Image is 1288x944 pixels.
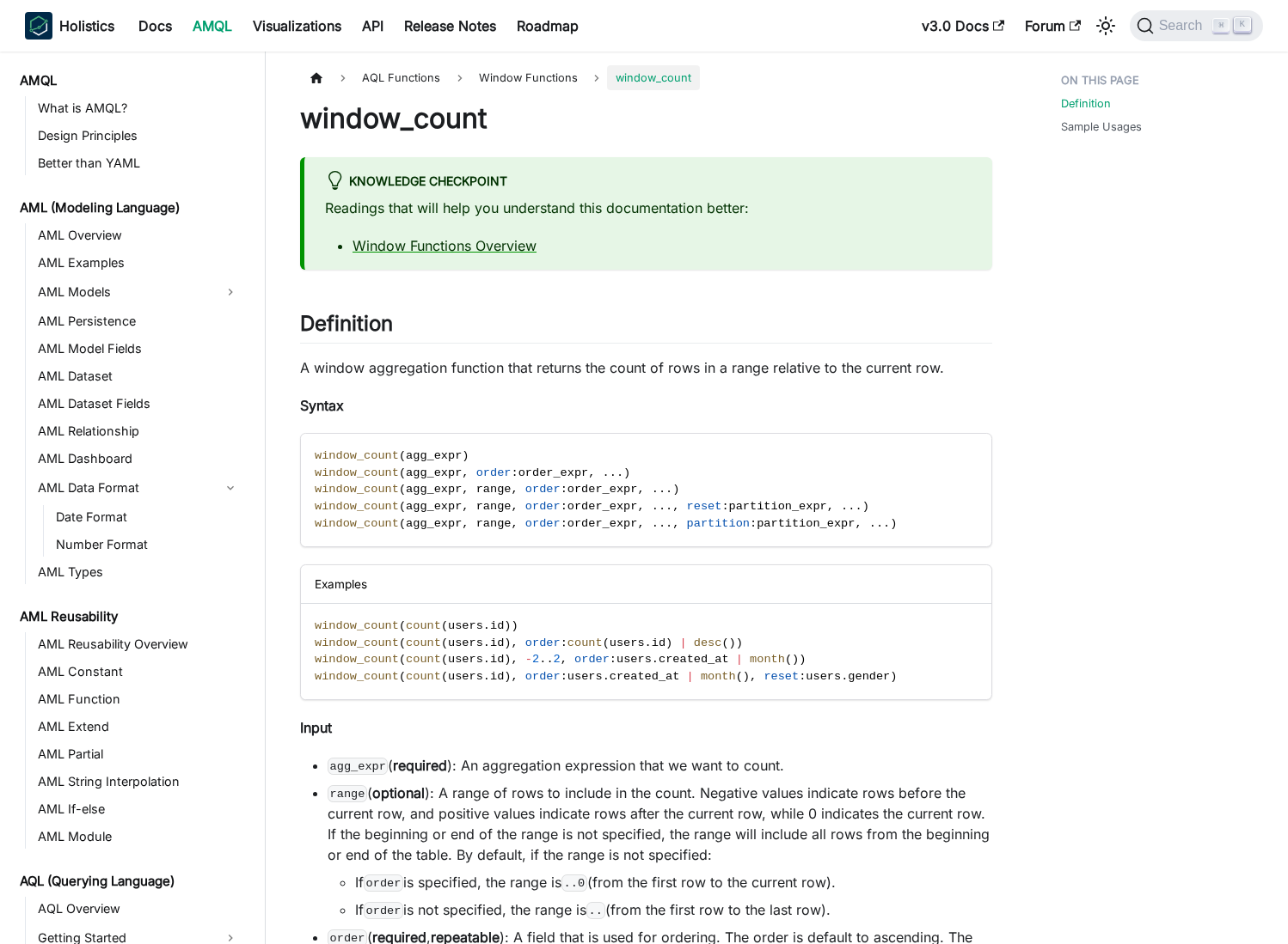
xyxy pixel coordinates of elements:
[792,653,799,666] span: )
[353,65,449,90] span: AQL Functions
[406,466,462,479] span: agg_expr
[33,309,246,333] a: AML Persistence
[483,636,490,649] span: .
[1061,119,1142,135] a: Sample Usages
[300,719,332,736] strong: Input
[701,670,736,683] span: month
[33,223,246,247] a: AML Overview
[890,517,897,530] span: )
[532,653,539,666] span: 2
[325,198,972,218] p: Readings that will help you understand this documentation better:
[441,653,448,666] span: (
[1130,10,1263,41] button: Search (Command+K)
[512,653,518,666] span: ,
[33,897,246,921] a: AQL Overview
[406,483,462,496] span: agg_expr
[490,653,504,666] span: id
[911,12,1015,40] a: v3.0 Docs
[483,619,490,632] span: .
[603,670,610,683] span: .
[441,619,448,632] span: (
[750,653,785,666] span: month
[406,670,441,683] span: count
[128,12,182,40] a: Docs
[300,357,992,378] p: A window aggregation function that returns the count of rows in a range relative to the current row.
[869,517,876,530] span: .
[672,517,679,530] span: ,
[476,500,512,513] span: range
[1154,18,1213,33] span: Search
[328,783,992,920] li: ( ): A range of rows to include in the count. Negative values indicate rows before the current ro...
[51,505,246,529] a: Date Format
[33,337,246,361] a: AML Model Fields
[394,12,506,40] a: Release Notes
[15,869,246,893] a: AQL (Querying Language)
[406,449,462,462] span: agg_expr
[827,500,834,513] span: ,
[687,670,694,683] span: |
[504,653,511,666] span: )
[750,670,757,683] span: ,
[406,619,441,632] span: count
[33,770,246,794] a: AML String Interpolation
[372,784,425,801] strong: optional
[1212,18,1230,33] kbd: ⌘
[33,632,246,656] a: AML Reusability Overview
[353,237,537,254] a: Window Functions Overview
[687,517,750,530] span: partition
[441,670,448,683] span: (
[554,653,561,666] span: 2
[511,517,518,530] span: ,
[841,500,848,513] span: .
[399,636,406,649] span: (
[15,196,246,220] a: AML (Modeling Language)
[659,517,665,530] span: .
[490,619,504,632] span: id
[399,619,406,632] span: (
[406,636,441,649] span: count
[729,636,736,649] span: )
[652,517,659,530] span: .
[406,500,462,513] span: agg_expr
[33,825,246,849] a: AML Module
[743,670,750,683] span: )
[848,670,890,683] span: gender
[799,670,806,683] span: :
[441,636,448,649] span: (
[665,636,672,649] span: )
[364,902,403,919] code: order
[616,466,623,479] span: .
[525,653,532,666] span: -
[300,311,992,344] h2: Definition
[462,466,469,479] span: ,
[315,449,399,462] span: window_count
[511,483,518,496] span: ,
[315,619,399,632] span: window_count
[736,653,743,666] span: |
[59,15,114,36] b: Holistics
[33,419,246,443] a: AML Relationship
[300,397,344,414] strong: Syntax
[616,653,652,666] span: users
[300,101,992,136] h1: window_count
[399,500,406,513] span: (
[721,636,728,649] span: (
[15,69,246,93] a: AMQL
[483,670,490,683] span: .
[406,653,441,666] span: count
[1092,12,1119,40] button: Switch between dark and light mode (currently light mode)
[855,500,862,513] span: .
[637,500,644,513] span: ,
[33,560,246,584] a: AML Types
[476,517,512,530] span: range
[33,392,246,416] a: AML Dataset Fields
[399,670,406,683] span: (
[33,96,246,120] a: What is AMQL?
[694,636,722,649] span: desc
[470,65,586,90] span: Window Functions
[462,449,469,462] span: )
[33,447,246,471] a: AML Dashboard
[665,500,672,513] span: .
[462,500,469,513] span: ,
[525,670,561,683] span: order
